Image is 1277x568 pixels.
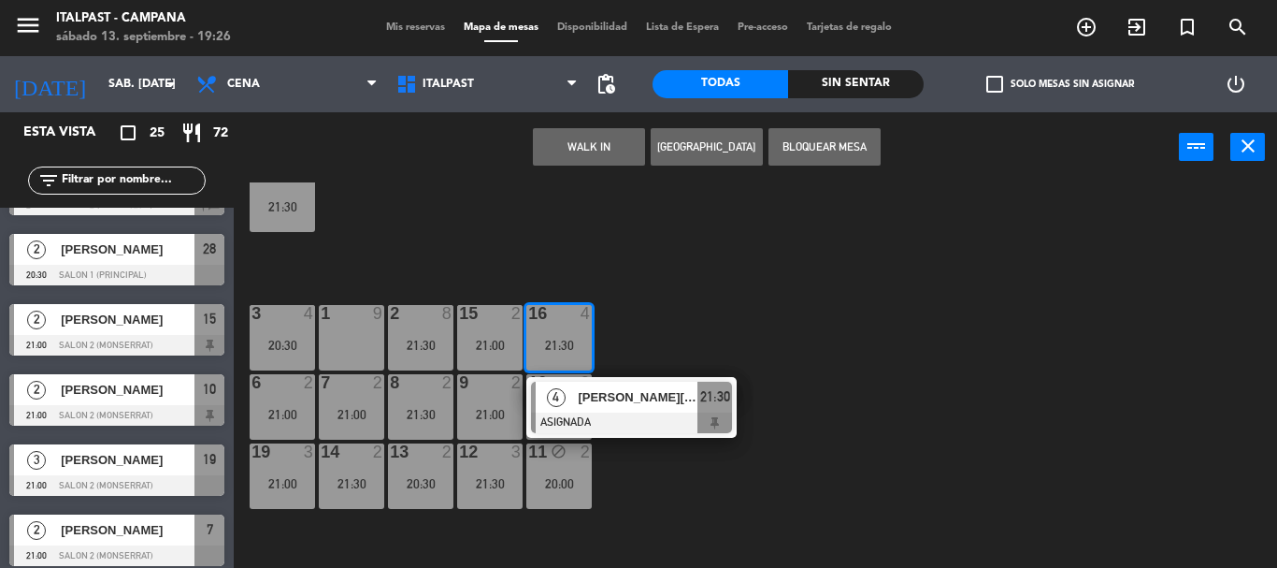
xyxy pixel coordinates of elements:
[180,122,203,144] i: restaurant
[548,22,637,33] span: Disponibilidad
[61,520,194,540] span: [PERSON_NAME]
[37,169,60,192] i: filter_list
[651,128,763,166] button: [GEOGRAPHIC_DATA]
[390,305,391,322] div: 2
[321,444,322,460] div: 14
[1075,16,1098,38] i: add_circle_outline
[551,444,567,459] i: block
[117,122,139,144] i: crop_square
[442,374,453,391] div: 2
[986,76,1003,93] span: check_box_outline_blank
[986,76,1134,93] label: Solo mesas sin asignar
[578,387,697,407] span: [PERSON_NAME][DATE]
[637,22,728,33] span: Lista de Espera
[581,374,592,391] div: 2
[304,305,315,322] div: 4
[1185,135,1208,157] i: power_input
[388,477,453,490] div: 20:30
[373,374,384,391] div: 2
[454,22,548,33] span: Mapa de mesas
[61,380,194,400] span: [PERSON_NAME]
[377,22,454,33] span: Mis reservas
[526,477,592,490] div: 20:00
[250,200,315,213] div: 21:30
[373,305,384,322] div: 9
[528,305,529,322] div: 16
[442,305,453,322] div: 8
[388,339,453,352] div: 21:30
[56,9,231,28] div: Italpast - Campana
[511,374,523,391] div: 2
[457,408,523,421] div: 21:00
[768,128,881,166] button: Bloquear Mesa
[61,310,194,329] span: [PERSON_NAME]
[526,339,592,352] div: 21:30
[373,444,384,460] div: 2
[250,339,315,352] div: 20:30
[319,477,384,490] div: 21:30
[14,11,42,39] i: menu
[227,78,260,91] span: Cena
[250,477,315,490] div: 21:00
[459,305,460,322] div: 15
[581,444,592,460] div: 2
[203,238,216,260] span: 28
[511,444,523,460] div: 3
[27,240,46,259] span: 2
[653,70,788,98] div: Todas
[319,408,384,421] div: 21:00
[160,73,182,95] i: arrow_drop_down
[511,305,523,322] div: 2
[203,378,216,401] span: 10
[797,22,901,33] span: Tarjetas de regalo
[581,305,592,322] div: 4
[27,451,46,470] span: 3
[304,374,315,391] div: 2
[1126,16,1148,38] i: exit_to_app
[203,308,216,330] span: 15
[213,123,228,144] span: 72
[61,240,194,259] span: [PERSON_NAME]
[459,374,460,391] div: 9
[457,339,523,352] div: 21:00
[595,73,617,95] span: pending_actions
[1237,135,1259,157] i: close
[14,11,42,46] button: menu
[27,521,46,540] span: 2
[1176,16,1198,38] i: turned_in_not
[27,311,46,329] span: 2
[304,167,315,183] div: 2
[442,444,453,460] div: 2
[728,22,797,33] span: Pre-acceso
[457,477,523,490] div: 21:30
[528,374,529,391] div: 10
[390,444,391,460] div: 13
[321,305,322,322] div: 1
[207,518,213,541] span: 7
[528,444,529,460] div: 11
[1179,133,1213,161] button: power_input
[203,448,216,471] span: 19
[304,444,315,460] div: 3
[61,450,194,470] span: [PERSON_NAME]
[27,381,46,400] span: 2
[1227,16,1249,38] i: search
[56,28,231,47] div: sábado 13. septiembre - 19:26
[423,78,474,91] span: Italpast
[250,408,315,421] div: 21:00
[547,388,566,407] span: 4
[1230,133,1265,161] button: close
[321,374,322,391] div: 7
[60,170,205,191] input: Filtrar por nombre...
[150,123,165,144] span: 25
[390,374,391,391] div: 8
[459,444,460,460] div: 12
[788,70,924,98] div: Sin sentar
[1225,73,1247,95] i: power_settings_new
[533,128,645,166] button: WALK IN
[388,408,453,421] div: 21:30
